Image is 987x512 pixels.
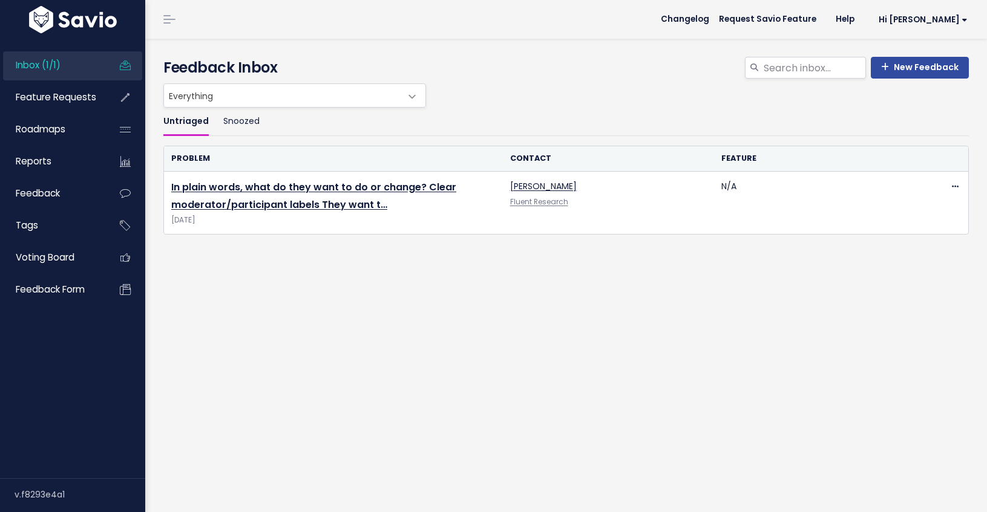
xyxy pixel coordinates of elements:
[26,6,120,33] img: logo-white.9d6f32f41409.svg
[16,59,61,71] span: Inbox (1/1)
[16,123,65,135] span: Roadmaps
[3,115,100,143] a: Roadmaps
[16,187,60,199] span: Feedback
[164,146,503,171] th: Problem
[16,219,38,232] span: Tags
[163,83,426,108] span: Everything
[661,15,709,24] span: Changelog
[3,147,100,175] a: Reports
[871,57,969,79] a: New Feedback
[714,146,926,171] th: Feature
[3,83,100,111] a: Feature Requests
[762,57,866,79] input: Search inbox...
[171,214,496,227] span: [DATE]
[163,57,969,79] h4: Feedback Inbox
[3,180,100,207] a: Feedback
[3,51,100,79] a: Inbox (1/1)
[503,146,715,171] th: Contact
[171,180,456,212] a: In plain words, what do they want to do or change? Clear moderator/participant labels They want t…
[163,108,969,136] ul: Filter feature requests
[510,197,568,207] a: Fluent Research
[3,244,100,271] a: Voting Board
[16,155,51,167] span: Reports
[3,276,100,303] a: Feedback form
[164,84,401,107] span: Everything
[15,479,145,510] div: v.f8293e4a1
[879,15,968,24] span: Hi [PERSON_NAME]
[163,108,209,136] a: Untriaged
[16,91,96,103] span: Feature Requests
[714,172,926,235] td: N/A
[826,10,864,28] a: Help
[3,212,100,239] a: Tags
[510,180,577,192] a: [PERSON_NAME]
[864,10,977,29] a: Hi [PERSON_NAME]
[709,10,826,28] a: Request Savio Feature
[16,283,85,296] span: Feedback form
[16,251,74,264] span: Voting Board
[223,108,260,136] a: Snoozed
